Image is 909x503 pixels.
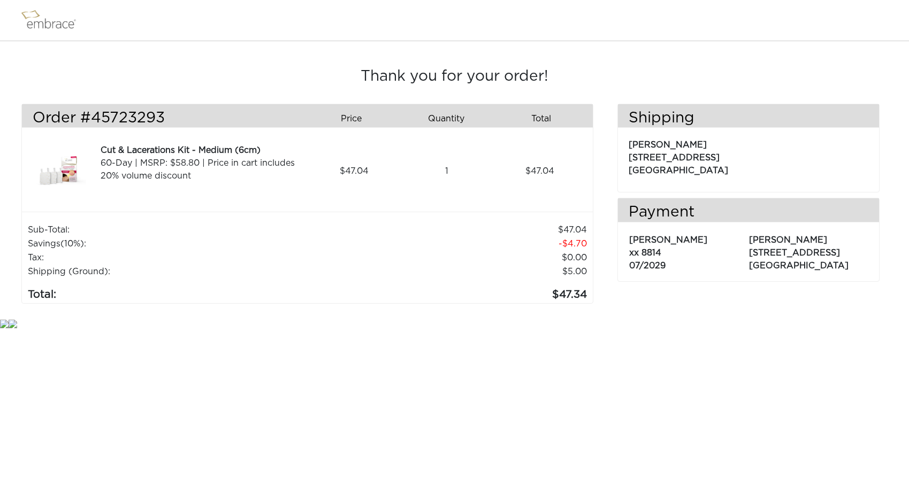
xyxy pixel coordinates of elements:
td: Total: [27,278,335,303]
td: Shipping (Ground): [27,265,335,278]
h3: Thank you for your order! [21,68,888,86]
h3: Payment [618,204,879,222]
td: Sub-Total: [27,223,335,237]
span: (10%) [60,239,84,248]
div: 60-Day | MSRP: $58.80 | Price in cart includes 20% volume discount [101,157,303,182]
td: $5.00 [335,265,587,278]
p: [PERSON_NAME] [STREET_ADDRESS] [GEOGRAPHIC_DATA] [629,133,868,177]
td: 4.70 [335,237,587,251]
td: Tax: [27,251,335,265]
span: 47.04 [525,165,554,177]
td: 47.04 [335,223,587,237]
img: logo.png [19,7,88,34]
span: Quantity [428,112,464,125]
p: [PERSON_NAME] [STREET_ADDRESS] [GEOGRAPHIC_DATA] [749,228,868,272]
span: 07/2029 [629,261,666,270]
span: 1 [445,165,448,177]
div: Total [498,110,593,128]
span: [PERSON_NAME] [629,236,707,244]
h3: Order #45723293 [33,110,300,128]
h3: Shipping [618,110,879,128]
td: 0.00 [335,251,587,265]
div: Price [308,110,403,128]
span: 47.04 [340,165,369,177]
img: star.gif [9,320,17,328]
img: 26525890-8dcd-11e7-bd72-02e45ca4b85b.jpeg [33,144,86,198]
td: Savings : [27,237,335,251]
span: xx 8814 [629,249,661,257]
td: 47.34 [335,278,587,303]
div: Cut & Lacerations Kit - Medium (6cm) [101,144,303,157]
